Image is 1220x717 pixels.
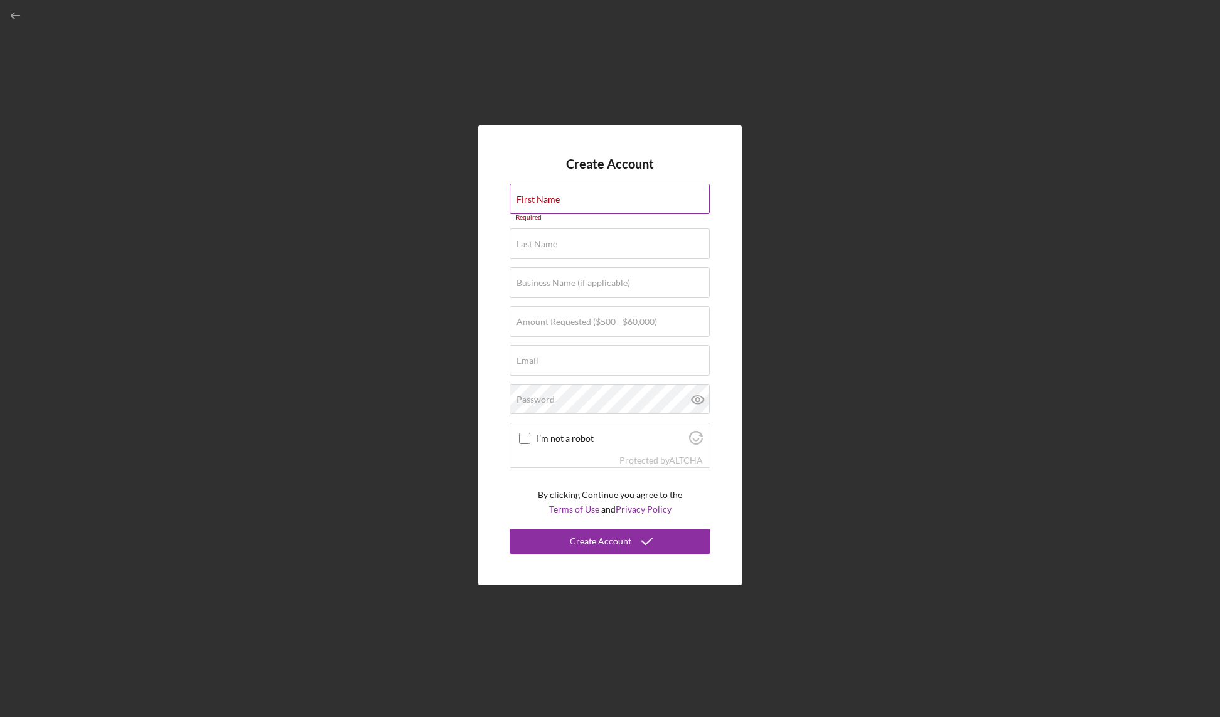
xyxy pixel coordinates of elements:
[510,529,710,554] button: Create Account
[616,504,672,514] a: Privacy Policy
[570,529,631,554] div: Create Account
[516,239,557,249] label: Last Name
[538,488,682,516] p: By clicking Continue you agree to the and
[516,356,538,366] label: Email
[516,395,555,405] label: Password
[537,433,685,443] label: I'm not a robot
[669,455,703,465] a: Visit Altcha.org
[516,278,630,288] label: Business Name (if applicable)
[619,455,703,465] div: Protected by
[510,214,710,221] div: Required
[566,157,654,171] h4: Create Account
[516,194,560,204] label: First Name
[689,436,703,447] a: Visit Altcha.org
[516,317,657,327] label: Amount Requested ($500 - $60,000)
[549,504,599,514] a: Terms of Use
